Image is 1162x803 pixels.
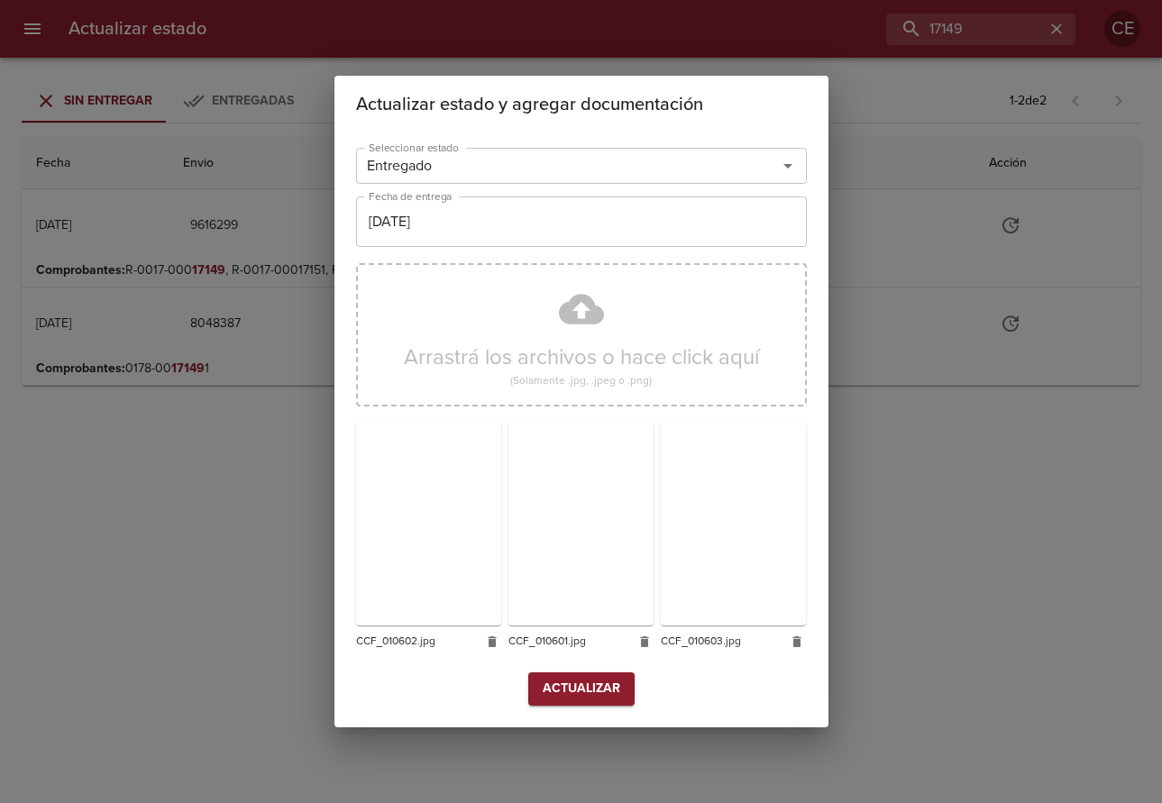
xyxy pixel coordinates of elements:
span: CCF_010602.jpg [356,633,474,651]
button: Actualizar [528,672,635,706]
h2: Actualizar estado y agregar documentación [356,90,807,119]
span: Actualizar [543,678,620,700]
span: CCF_010603.jpg [661,633,779,651]
button: Abrir [775,153,801,178]
span: CCF_010601.jpg [508,633,627,651]
div: Arrastrá los archivos o hace click aquí(Solamente .jpg, .jpeg o .png) [356,263,807,406]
